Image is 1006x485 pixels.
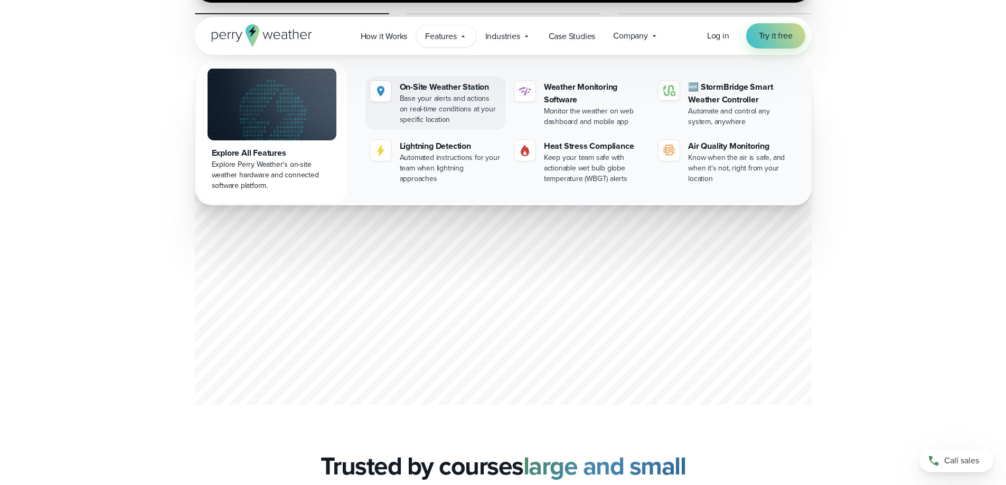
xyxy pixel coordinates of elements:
[688,140,790,153] div: Air Quality Monitoring
[485,30,520,43] span: Industries
[425,30,456,43] span: Features
[663,144,675,157] img: aqi-icon.svg
[519,85,531,98] img: software-icon.svg
[707,30,729,42] a: Log in
[352,25,417,47] a: How it Works
[759,30,793,42] span: Try it free
[510,77,650,131] a: Weather Monitoring Software Monitor the weather on web dashboard and mobile app
[544,140,646,153] div: Heat Stress Compliance
[374,144,387,157] img: lightning-icon.svg
[212,159,332,191] div: Explore Perry Weather's on-site weather hardware and connected software platform.
[544,81,646,106] div: Weather Monitoring Software
[540,25,605,47] a: Case Studies
[544,106,646,127] div: Monitor the weather on web dashboard and mobile app
[366,77,506,129] a: perry weather location On-Site Weather Station Base your alerts and actions on real-time conditio...
[688,153,790,184] div: Know when the air is safe, and when it's not, right from your location
[919,449,993,472] a: Call sales
[549,30,596,43] span: Case Studies
[400,153,502,184] div: Automated instructions for your team when lightning approaches
[746,23,805,49] a: Try it free
[510,136,650,188] a: perry weather heat Heat Stress Compliance Keep your team safe with actionable wet bulb globe temp...
[400,81,502,93] div: On-Site Weather Station
[400,140,502,153] div: Lightning Detection
[374,85,387,98] img: perry weather location
[321,451,686,481] h2: Trusted by courses
[654,136,794,188] a: Air Quality Monitoring Know when the air is safe, and when it's not, right from your location
[361,30,408,43] span: How it Works
[654,77,794,131] a: 🆕 StormBridge Smart Weather Controller Automate and control any system, anywhere
[663,85,675,96] img: stormbridge-icon-V6.svg
[366,136,506,188] a: Lightning Detection Automated instructions for your team when lightning approaches
[212,147,332,159] div: Explore All Features
[688,106,790,127] div: Automate and control any system, anywhere
[523,447,686,484] strong: large and small
[544,153,646,184] div: Keep your team safe with actionable wet bulb globe temperature (WBGT) alerts
[688,81,790,106] div: 🆕 StormBridge Smart Weather Controller
[613,30,648,42] span: Company
[519,144,531,157] img: perry weather heat
[197,62,347,203] a: Explore All Features Explore Perry Weather's on-site weather hardware and connected software plat...
[944,454,979,467] span: Call sales
[400,93,502,125] div: Base your alerts and actions on real-time conditions at your specific location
